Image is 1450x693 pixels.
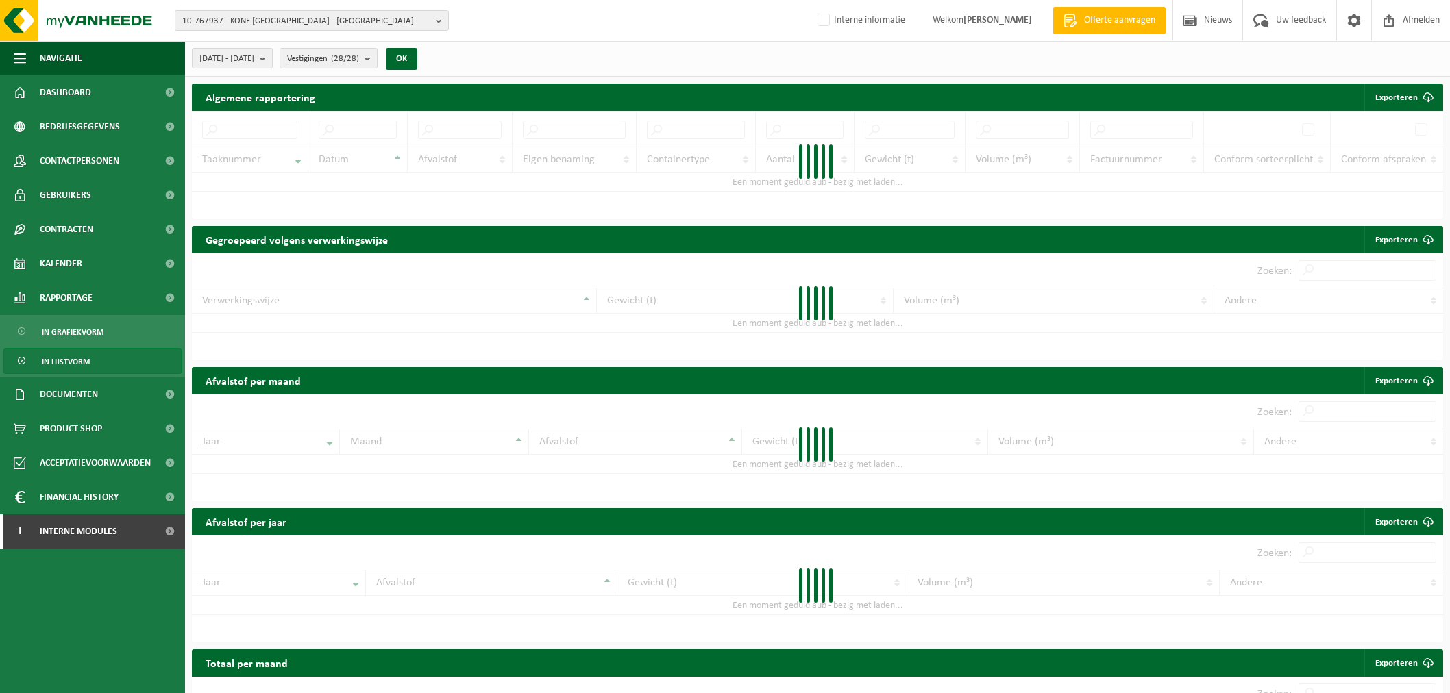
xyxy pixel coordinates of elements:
span: In lijstvorm [42,349,90,375]
a: Exporteren [1364,649,1442,677]
button: OK [386,48,417,70]
button: Exporteren [1364,84,1442,111]
span: Offerte aanvragen [1081,14,1159,27]
span: Kalender [40,247,82,281]
strong: [PERSON_NAME] [963,15,1032,25]
span: Documenten [40,377,98,412]
h2: Gegroepeerd volgens verwerkingswijze [192,226,402,253]
span: [DATE] - [DATE] [199,49,254,69]
button: Vestigingen(28/28) [280,48,378,68]
count: (28/28) [331,54,359,63]
a: Offerte aanvragen [1053,7,1166,34]
a: In lijstvorm [3,348,182,374]
span: Product Shop [40,412,102,446]
label: Interne informatie [815,10,905,31]
a: In grafiekvorm [3,318,182,344]
span: Contactpersonen [40,144,119,178]
span: Acceptatievoorwaarden [40,446,151,480]
span: Contracten [40,212,93,247]
a: Exporteren [1364,226,1442,253]
span: Vestigingen [287,49,359,69]
span: Interne modules [40,514,117,549]
span: Dashboard [40,75,91,110]
h2: Algemene rapportering [192,84,329,111]
h2: Totaal per maand [192,649,302,676]
span: Navigatie [40,41,82,75]
a: Exporteren [1364,367,1442,394]
span: I [14,514,26,549]
span: Bedrijfsgegevens [40,110,120,144]
h2: Afvalstof per jaar [192,508,300,535]
span: In grafiekvorm [42,319,103,345]
span: 10-767937 - KONE [GEOGRAPHIC_DATA] - [GEOGRAPHIC_DATA] [182,11,430,32]
span: Gebruikers [40,178,91,212]
a: Exporteren [1364,508,1442,535]
h2: Afvalstof per maand [192,367,315,394]
span: Financial History [40,480,119,514]
span: Rapportage [40,281,93,315]
button: [DATE] - [DATE] [192,48,273,68]
button: 10-767937 - KONE [GEOGRAPHIC_DATA] - [GEOGRAPHIC_DATA] [175,10,449,31]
